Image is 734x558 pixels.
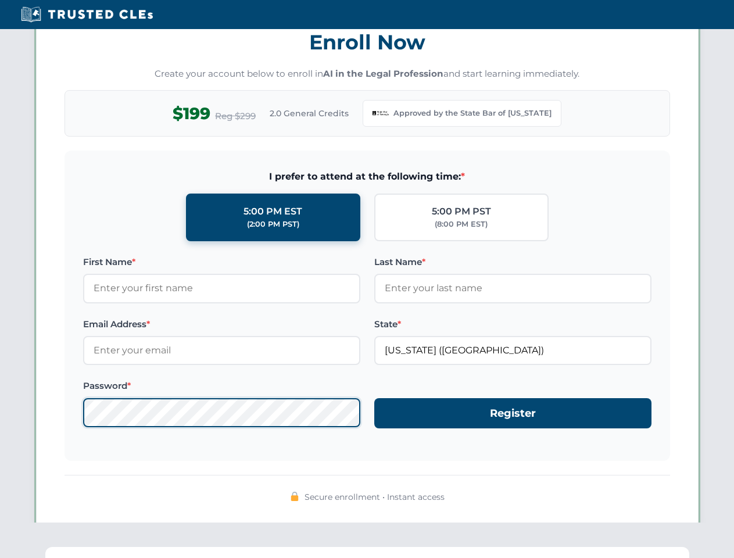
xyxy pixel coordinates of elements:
div: (8:00 PM EST) [435,219,488,230]
strong: AI in the Legal Profession [323,68,443,79]
div: (2:00 PM PST) [247,219,299,230]
span: Reg $299 [215,109,256,123]
span: 2.0 General Credits [270,107,349,120]
span: $199 [173,101,210,127]
button: Register [374,398,651,429]
img: 🔒 [290,492,299,501]
label: State [374,317,651,331]
input: Georgia (GA) [374,336,651,365]
span: Approved by the State Bar of [US_STATE] [393,108,552,119]
label: Email Address [83,317,360,331]
img: Trusted CLEs [17,6,156,23]
p: Create your account below to enroll in and start learning immediately. [65,67,670,81]
label: Last Name [374,255,651,269]
input: Enter your first name [83,274,360,303]
div: 5:00 PM EST [244,204,302,219]
span: Secure enrollment • Instant access [305,491,445,503]
span: I prefer to attend at the following time: [83,169,651,184]
label: First Name [83,255,360,269]
div: 5:00 PM PST [432,204,491,219]
img: Georgia Bar [373,105,389,121]
input: Enter your email [83,336,360,365]
label: Password [83,379,360,393]
input: Enter your last name [374,274,651,303]
h3: Enroll Now [65,24,670,60]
